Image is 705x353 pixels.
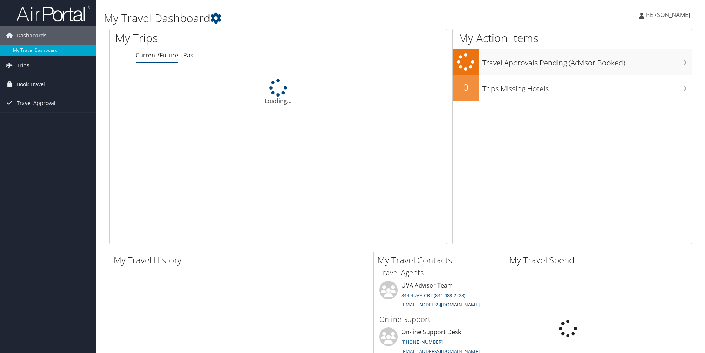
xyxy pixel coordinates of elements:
[17,56,29,75] span: Trips
[401,339,443,345] a: [PHONE_NUMBER]
[16,5,90,22] img: airportal-logo.png
[509,254,631,266] h2: My Travel Spend
[114,254,367,266] h2: My Travel History
[136,51,178,59] a: Current/Future
[110,79,447,105] div: Loading...
[482,54,692,68] h3: Travel Approvals Pending (Advisor Booked)
[453,81,479,94] h2: 0
[104,10,499,26] h1: My Travel Dashboard
[453,30,692,46] h1: My Action Items
[401,301,480,308] a: [EMAIL_ADDRESS][DOMAIN_NAME]
[644,11,690,19] span: [PERSON_NAME]
[377,254,499,266] h2: My Travel Contacts
[379,268,493,278] h3: Travel Agents
[17,94,56,112] span: Travel Approval
[375,281,497,311] li: UVA Advisor Team
[639,4,698,26] a: [PERSON_NAME]
[17,75,45,94] span: Book Travel
[482,80,692,94] h3: Trips Missing Hotels
[453,75,692,101] a: 0Trips Missing Hotels
[183,51,196,59] a: Past
[115,30,301,46] h1: My Trips
[453,49,692,75] a: Travel Approvals Pending (Advisor Booked)
[401,292,465,299] a: 844-4UVA-CBT (844-488-2228)
[17,26,47,45] span: Dashboards
[379,314,493,325] h3: Online Support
